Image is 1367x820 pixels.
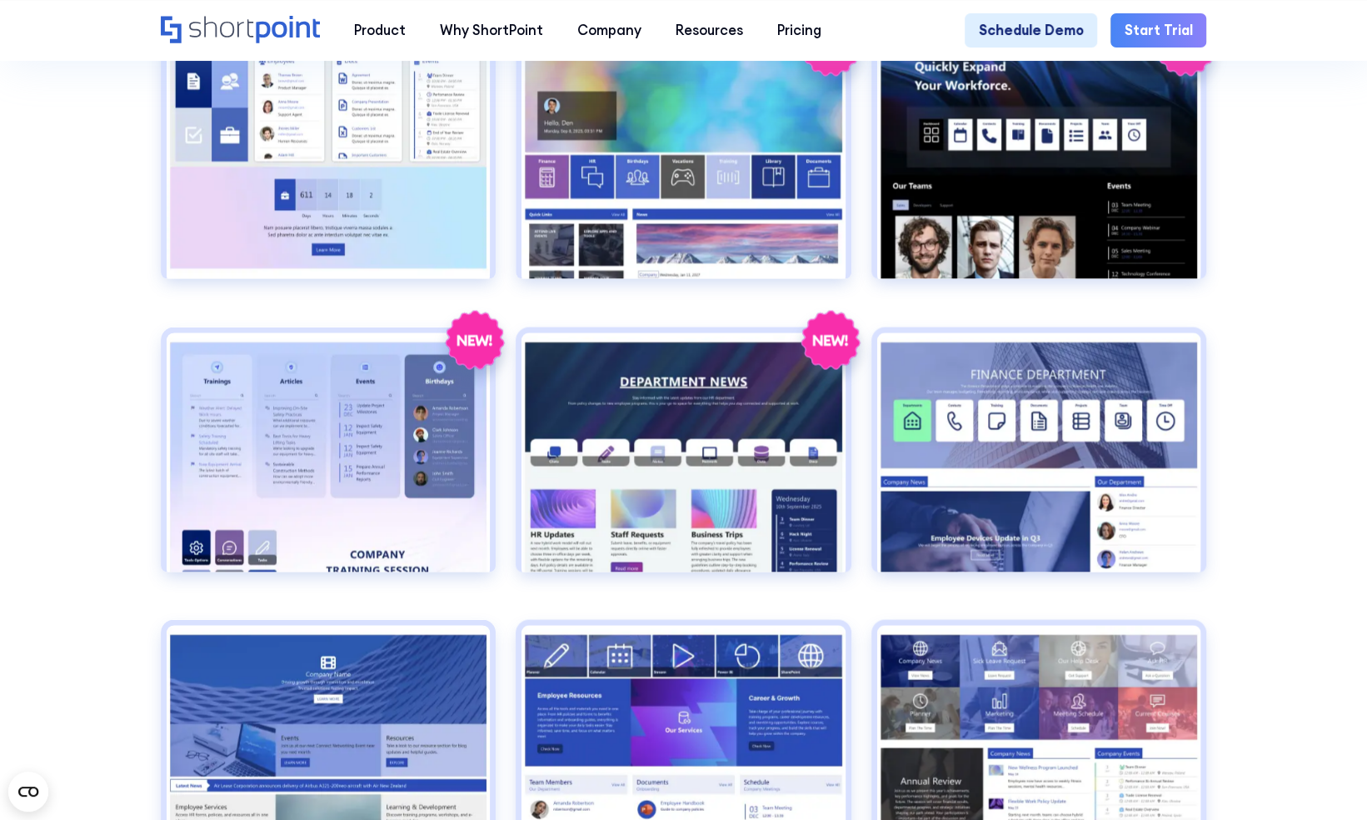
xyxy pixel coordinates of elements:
[777,20,821,41] div: Pricing
[760,13,838,47] a: Pricing
[354,20,406,41] div: Product
[560,13,658,47] a: Company
[337,13,422,47] a: Product
[1067,627,1367,820] iframe: Chat Widget
[516,327,851,599] a: HR 7
[161,33,496,306] a: HR 3
[871,327,1206,599] a: Intranet Layout
[577,20,641,41] div: Company
[1110,13,1206,47] a: Start Trial
[8,772,48,812] button: Open CMP widget
[516,33,851,306] a: HR 4
[871,33,1206,306] a: HR 5
[676,20,743,41] div: Resources
[161,327,496,599] a: HR 6
[422,13,560,47] a: Why ShortPoint
[161,16,320,45] a: Home
[440,20,543,41] div: Why ShortPoint
[658,13,760,47] a: Resources
[965,13,1097,47] a: Schedule Demo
